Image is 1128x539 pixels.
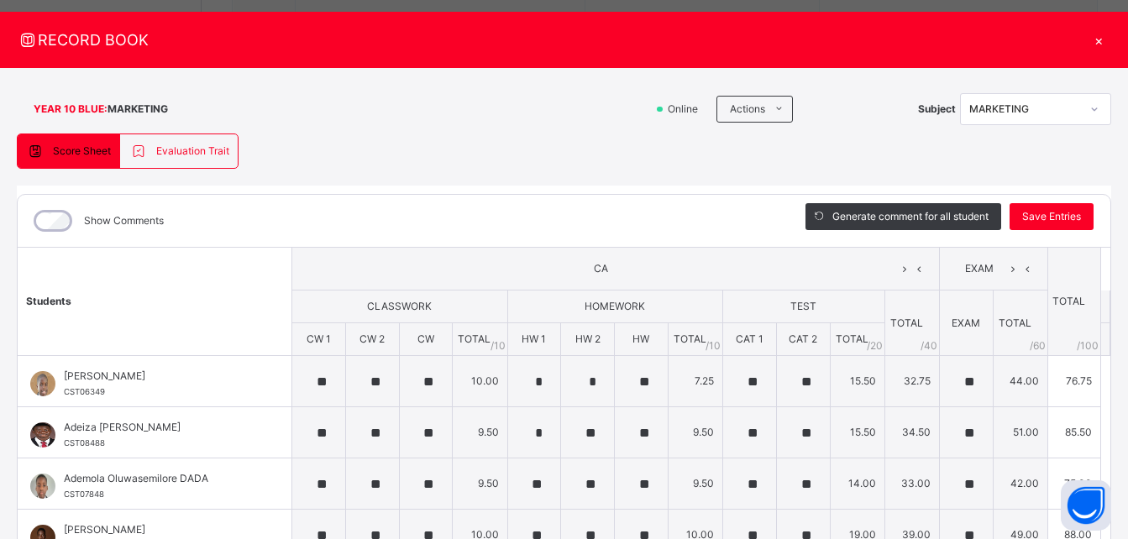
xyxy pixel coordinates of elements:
[668,356,722,407] td: 7.25
[1047,458,1100,510] td: 75.00
[921,338,937,353] span: / 40
[969,102,1080,117] div: MARKETING
[632,332,649,345] span: HW
[305,261,898,276] span: CA
[999,317,1031,329] span: TOTAL
[884,407,939,458] td: 34.50
[993,407,1047,458] td: 51.00
[453,458,507,510] td: 9.50
[575,332,601,345] span: HW 2
[417,332,434,345] span: CW
[993,356,1047,407] td: 44.00
[458,332,491,345] span: TOTAL
[156,144,229,159] span: Evaluation Trait
[53,144,111,159] span: Score Sheet
[367,300,432,312] span: CLASSWORK
[1077,338,1099,353] span: /100
[890,317,923,329] span: TOTAL
[1022,209,1081,224] span: Save Entries
[674,332,706,345] span: TOTAL
[668,407,722,458] td: 9.50
[522,332,546,345] span: HW 1
[867,338,883,353] span: / 20
[585,300,645,312] span: HOMEWORK
[1047,248,1100,356] th: TOTAL
[736,332,763,345] span: CAT 1
[108,102,168,117] span: MARKETING
[830,458,884,510] td: 14.00
[730,102,765,117] span: Actions
[1047,407,1100,458] td: 85.50
[1047,356,1100,407] td: 76.75
[789,332,817,345] span: CAT 2
[17,29,1086,51] span: RECORD BOOK
[832,209,989,224] span: Generate comment for all student
[30,371,55,396] img: 109461.png
[26,295,71,307] span: Students
[491,338,506,353] span: / 10
[668,458,722,510] td: 9.50
[64,420,254,435] span: Adeiza [PERSON_NAME]
[30,422,55,447] img: CST08488.png
[918,102,956,117] span: Subject
[64,471,254,486] span: Ademola Oluwasemilore DADA
[64,387,105,396] span: CST06349
[884,458,939,510] td: 33.00
[952,261,1006,276] span: EXAM
[1030,338,1046,353] span: / 60
[307,332,331,345] span: CW 1
[830,356,884,407] td: 15.50
[359,332,385,345] span: CW 2
[1061,480,1111,531] button: Open asap
[706,338,721,353] span: / 10
[64,369,254,384] span: [PERSON_NAME]
[64,522,254,537] span: [PERSON_NAME]
[30,474,55,499] img: CST07848.png
[84,213,164,228] label: Show Comments
[666,102,708,117] span: Online
[34,102,108,117] span: YEAR 10 BLUE :
[64,438,105,447] span: CST08488
[884,356,939,407] td: 32.75
[830,407,884,458] td: 15.50
[1086,29,1111,51] div: ×
[453,407,507,458] td: 9.50
[790,300,816,312] span: TEST
[952,317,980,329] span: EXAM
[453,356,507,407] td: 10.00
[64,489,104,499] span: CST07848
[993,458,1047,510] td: 42.00
[836,332,868,345] span: TOTAL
